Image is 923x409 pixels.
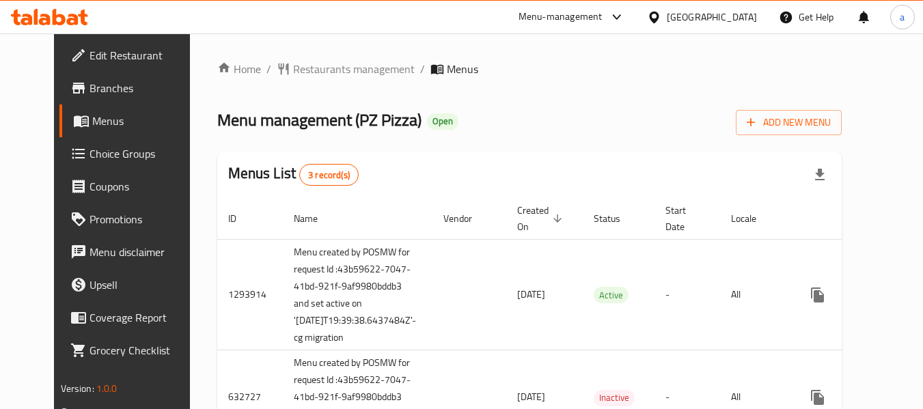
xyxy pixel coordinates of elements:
span: Menu disclaimer [89,244,197,260]
span: Version: [61,380,94,397]
td: All [720,239,790,350]
h2: Menus List [228,163,359,186]
button: more [801,279,834,311]
span: Menu management ( PZ Pizza ) [217,104,422,135]
span: Branches [89,80,197,96]
span: Edit Restaurant [89,47,197,64]
li: / [420,61,425,77]
div: Inactive [594,390,635,406]
span: 1.0.0 [96,380,118,397]
span: 3 record(s) [300,169,358,182]
span: ID [228,210,254,227]
span: Promotions [89,211,197,227]
span: Created On [517,202,566,235]
td: Menu created by POSMW for request Id :43b59622-7047-41bd-921f-9af9980bddb3 and set active on '[DA... [283,239,432,350]
span: Inactive [594,390,635,406]
span: Open [427,115,458,127]
div: Active [594,287,629,303]
span: Menus [447,61,478,77]
div: Menu-management [519,9,603,25]
td: - [655,239,720,350]
td: 1293914 [217,239,283,350]
a: Grocery Checklist [59,334,208,367]
div: Total records count [299,164,359,186]
div: Export file [803,158,836,191]
span: Active [594,287,629,303]
span: Coverage Report [89,309,197,326]
span: Menus [92,113,197,129]
span: [DATE] [517,388,545,406]
span: Start Date [665,202,704,235]
li: / [266,61,271,77]
a: Menu disclaimer [59,236,208,268]
a: Upsell [59,268,208,301]
a: Restaurants management [277,61,415,77]
a: Edit Restaurant [59,39,208,72]
button: Change Status [834,279,867,311]
a: Coverage Report [59,301,208,334]
span: Choice Groups [89,145,197,162]
span: Upsell [89,277,197,293]
a: Menus [59,104,208,137]
span: Restaurants management [293,61,415,77]
span: Status [594,210,638,227]
a: Branches [59,72,208,104]
span: Locale [731,210,774,227]
div: [GEOGRAPHIC_DATA] [667,10,757,25]
button: Add New Menu [736,110,842,135]
a: Coupons [59,170,208,203]
span: Coupons [89,178,197,195]
a: Choice Groups [59,137,208,170]
span: [DATE] [517,285,545,303]
a: Home [217,61,261,77]
span: a [900,10,905,25]
div: Open [427,113,458,130]
span: Grocery Checklist [89,342,197,358]
a: Promotions [59,203,208,236]
span: Vendor [443,210,490,227]
nav: breadcrumb [217,61,842,77]
span: Name [294,210,335,227]
span: Add New Menu [747,114,831,131]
